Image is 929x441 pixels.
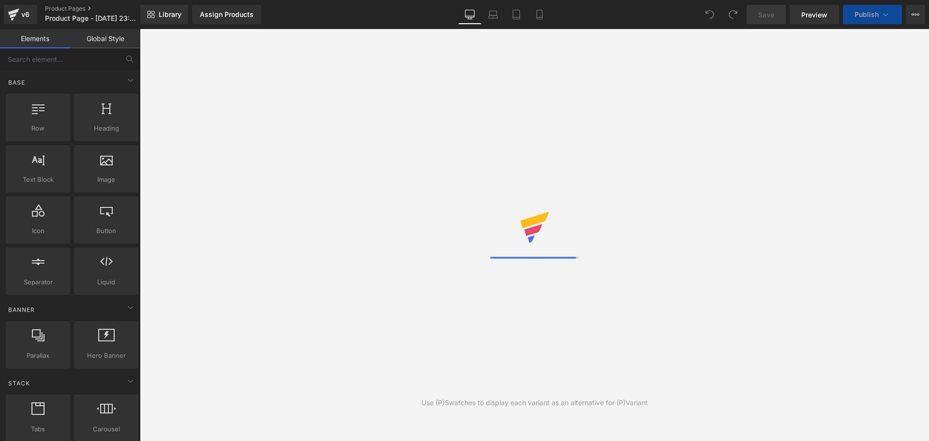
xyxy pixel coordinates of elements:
a: New Library [140,5,188,24]
span: Hero Banner [77,351,135,361]
span: Liquid [77,277,135,287]
span: Button [77,226,135,236]
span: Preview [801,10,827,20]
span: Product Page - [DATE] 23:09:10 [45,15,138,22]
span: Row [9,123,67,133]
a: Desktop [458,5,481,24]
div: v6 [19,8,31,21]
button: Redo [723,5,743,24]
span: Base [7,78,26,87]
a: Product Pages [45,5,156,13]
button: Undo [700,5,719,24]
span: Text Block [9,175,67,185]
span: Stack [7,379,31,388]
span: Publish [854,11,879,18]
span: Tabs [9,424,67,434]
a: Laptop [481,5,505,24]
span: Icon [9,226,67,236]
a: Preview [790,5,839,24]
a: Global Style [70,29,140,48]
div: Use (P)Swatches to display each variant as an alternative for (P)Variant [421,397,648,408]
span: Image [77,175,135,185]
span: Library [159,10,181,19]
span: Banner [7,305,36,314]
button: Publish [843,5,902,24]
span: Save [758,10,774,20]
a: Tablet [505,5,528,24]
span: Parallax [9,351,67,361]
a: v6 [4,5,37,24]
span: Separator [9,277,67,287]
span: Carousel [77,424,135,434]
div: Assign Products [200,11,254,18]
a: Mobile [528,5,551,24]
span: Heading [77,123,135,133]
button: More [906,5,925,24]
